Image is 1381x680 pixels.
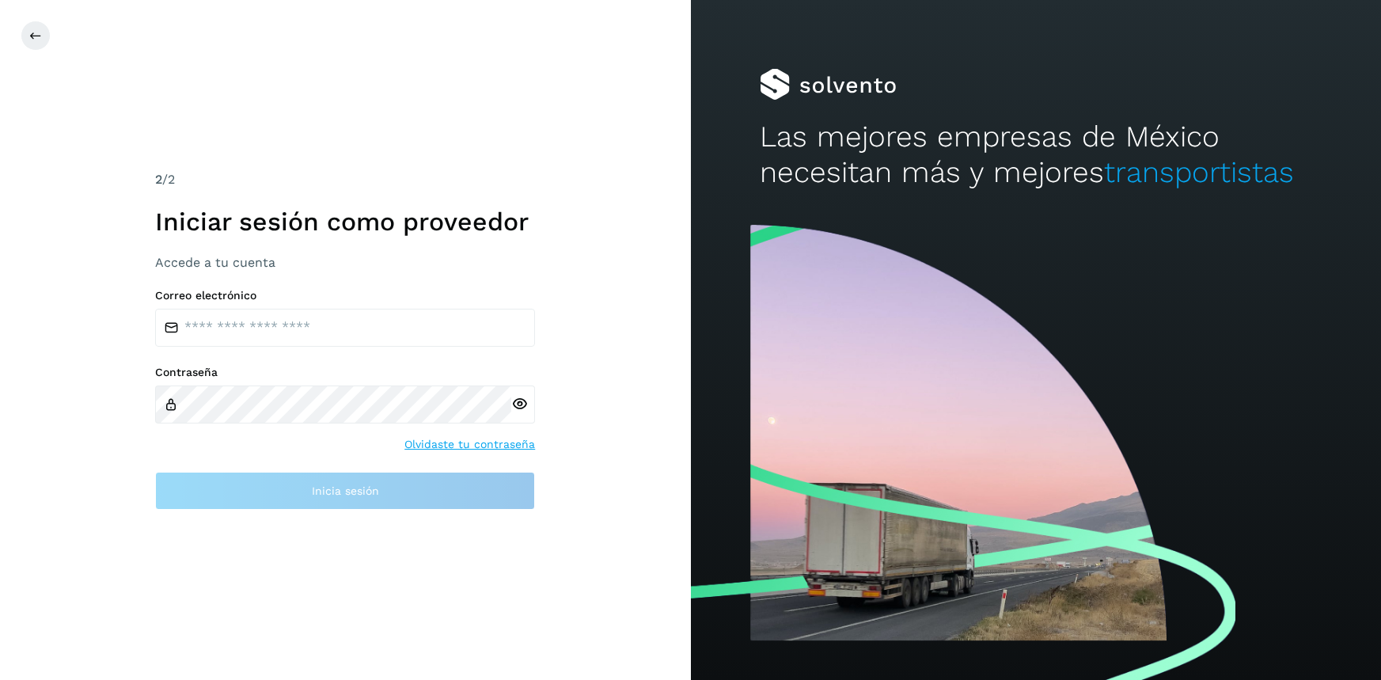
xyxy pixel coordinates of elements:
[312,485,379,496] span: Inicia sesión
[155,255,535,270] h3: Accede a tu cuenta
[404,436,535,453] a: Olvidaste tu contraseña
[760,120,1312,190] h2: Las mejores empresas de México necesitan más y mejores
[1104,155,1294,189] span: transportistas
[155,366,535,379] label: Contraseña
[155,207,535,237] h1: Iniciar sesión como proveedor
[155,172,162,187] span: 2
[155,289,535,302] label: Correo electrónico
[155,170,535,189] div: /2
[155,472,535,510] button: Inicia sesión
